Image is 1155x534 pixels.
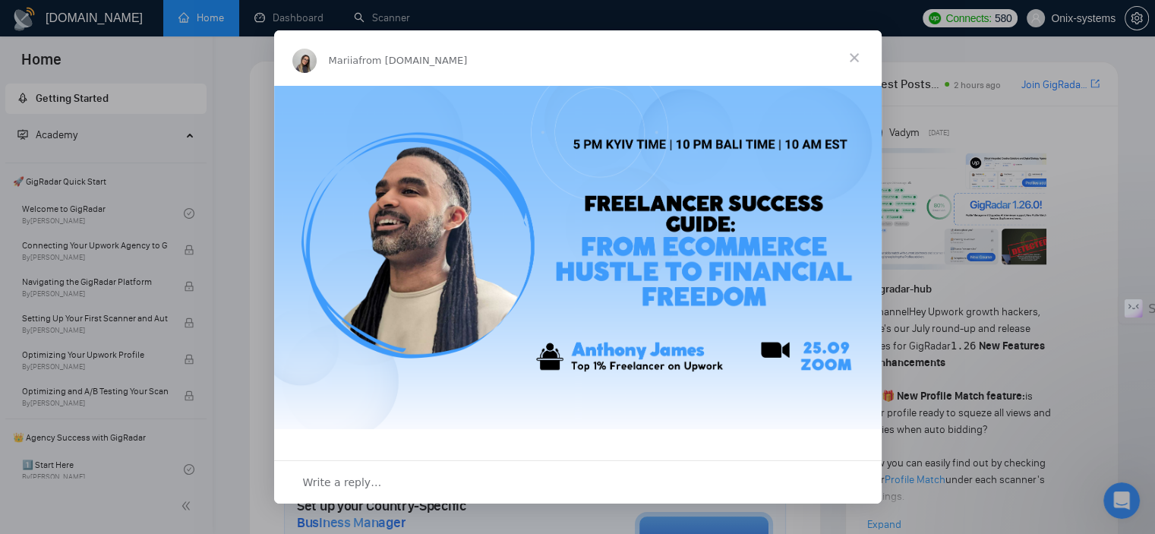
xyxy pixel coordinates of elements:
[303,472,382,492] span: Write a reply…
[329,55,359,66] span: Mariia
[292,49,317,73] img: Profile image for Mariia
[827,30,882,85] span: Close
[274,460,882,504] div: Open conversation and reply
[358,55,467,66] span: from [DOMAIN_NAME]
